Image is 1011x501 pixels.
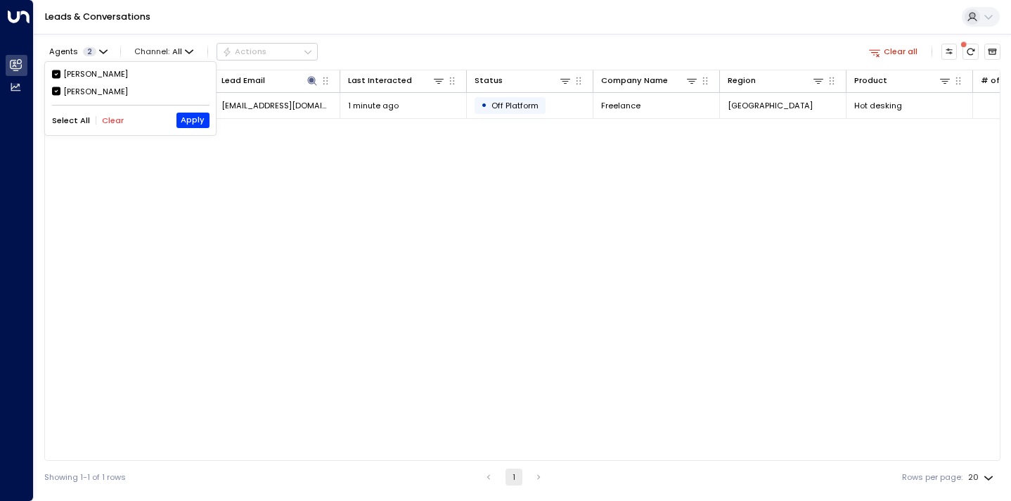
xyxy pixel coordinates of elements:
button: Apply [176,113,210,128]
button: Select All [52,116,90,125]
div: [PERSON_NAME] [52,86,210,98]
div: [PERSON_NAME] [63,86,128,98]
button: Clear [102,116,124,125]
div: [PERSON_NAME] [63,68,128,80]
div: [PERSON_NAME] [52,68,210,80]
